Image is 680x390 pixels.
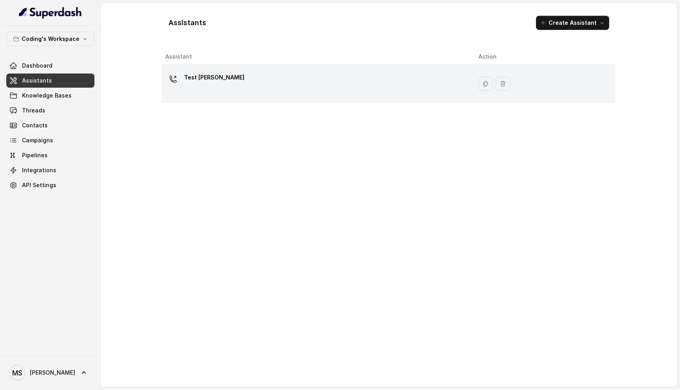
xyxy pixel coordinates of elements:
th: Action [472,49,615,65]
button: Coding's Workspace [6,32,94,46]
th: Assistant [162,49,472,65]
span: Knowledge Bases [22,92,72,99]
h1: Assistants [168,17,206,29]
span: Campaigns [22,136,53,144]
span: Assistants [22,77,52,85]
a: Campaigns [6,133,94,147]
span: API Settings [22,181,56,189]
span: [PERSON_NAME] [30,369,75,377]
a: Dashboard [6,59,94,73]
a: Integrations [6,163,94,177]
a: Threads [6,103,94,118]
p: Coding's Workspace [22,34,79,44]
span: Dashboard [22,62,52,70]
span: Pipelines [22,151,48,159]
button: Create Assistant [536,16,609,30]
a: [PERSON_NAME] [6,362,94,384]
span: Contacts [22,121,48,129]
a: Assistants [6,74,94,88]
p: Test [PERSON_NAME] [184,71,244,84]
img: light.svg [19,6,82,19]
span: Integrations [22,166,56,174]
a: API Settings [6,178,94,192]
a: Contacts [6,118,94,132]
a: Pipelines [6,148,94,162]
a: Knowledge Bases [6,88,94,103]
text: MS [12,369,22,377]
span: Threads [22,107,45,114]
